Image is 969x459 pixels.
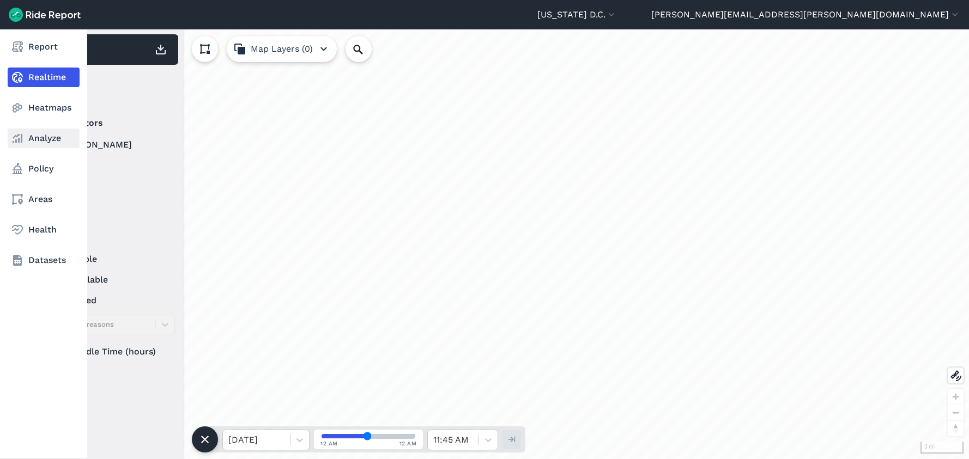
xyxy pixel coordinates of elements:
summary: Operators [44,108,173,138]
span: 12 AM [399,439,417,448]
label: available [44,253,175,266]
button: [PERSON_NAME][EMAIL_ADDRESS][PERSON_NAME][DOMAIN_NAME] [651,8,960,21]
label: unavailable [44,273,175,286]
div: Idle Time (hours) [44,342,175,362]
a: Policy [8,159,80,179]
a: Analyze [8,128,80,148]
label: Lime [44,159,175,172]
input: Search Location or Vehicles [346,36,389,62]
summary: Status [44,222,173,253]
a: Realtime [8,68,80,87]
a: Heatmaps [8,98,80,118]
label: Spin [44,180,175,193]
img: Ride Report [9,8,81,22]
label: reserved [44,294,175,307]
a: Areas [8,189,80,209]
div: loading [35,29,969,459]
button: [US_STATE] D.C. [537,8,617,21]
a: Report [8,37,80,57]
span: 12 AM [320,439,338,448]
label: Veo [44,200,175,213]
label: [PERSON_NAME] [44,138,175,151]
button: Map Layers (0) [227,36,337,62]
div: Filter [40,70,178,103]
a: Health [8,220,80,240]
a: Datasets [8,250,80,270]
